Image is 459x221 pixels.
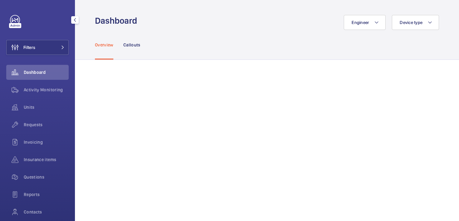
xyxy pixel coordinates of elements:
[24,122,69,128] span: Requests
[6,40,69,55] button: Filters
[24,104,69,110] span: Units
[123,42,141,48] p: Callouts
[95,42,113,48] p: Overview
[352,20,369,25] span: Engineer
[24,209,69,215] span: Contacts
[24,69,69,75] span: Dashboard
[24,156,69,163] span: Insurance items
[23,44,35,50] span: Filters
[24,174,69,180] span: Questions
[24,87,69,93] span: Activity Monitoring
[24,139,69,145] span: Invoicing
[24,191,69,198] span: Reports
[400,20,422,25] span: Device type
[344,15,386,30] button: Engineer
[95,15,141,26] h1: Dashboard
[392,15,439,30] button: Device type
